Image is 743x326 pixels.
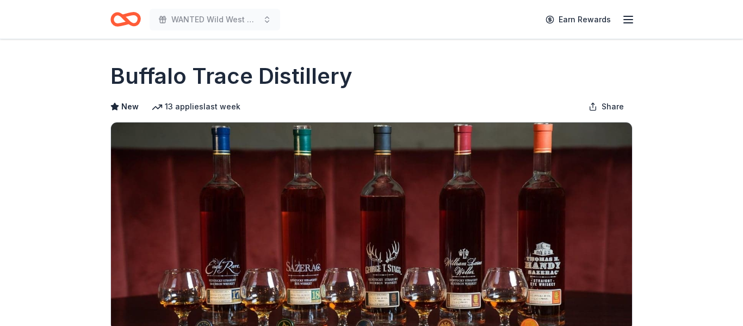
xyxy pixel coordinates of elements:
[110,7,141,32] a: Home
[171,13,258,26] span: WANTED Wild West Gala to Support Dog Therapy at [GEOGRAPHIC_DATA] [GEOGRAPHIC_DATA]
[150,9,280,30] button: WANTED Wild West Gala to Support Dog Therapy at [GEOGRAPHIC_DATA] [GEOGRAPHIC_DATA]
[580,96,633,118] button: Share
[121,100,139,113] span: New
[539,10,617,29] a: Earn Rewards
[602,100,624,113] span: Share
[152,100,240,113] div: 13 applies last week
[110,61,352,91] h1: Buffalo Trace Distillery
